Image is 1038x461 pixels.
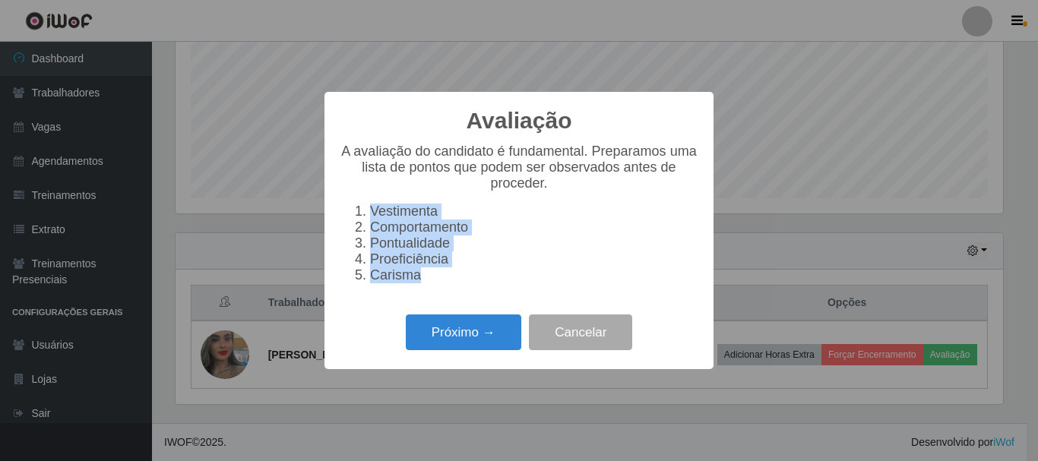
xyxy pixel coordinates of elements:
li: Pontualidade [370,235,698,251]
button: Próximo → [406,314,521,350]
button: Cancelar [529,314,632,350]
li: Proeficiência [370,251,698,267]
li: Carisma [370,267,698,283]
li: Comportamento [370,219,698,235]
h2: Avaliação [467,107,572,134]
p: A avaliação do candidato é fundamental. Preparamos uma lista de pontos que podem ser observados a... [340,144,698,191]
li: Vestimenta [370,204,698,219]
